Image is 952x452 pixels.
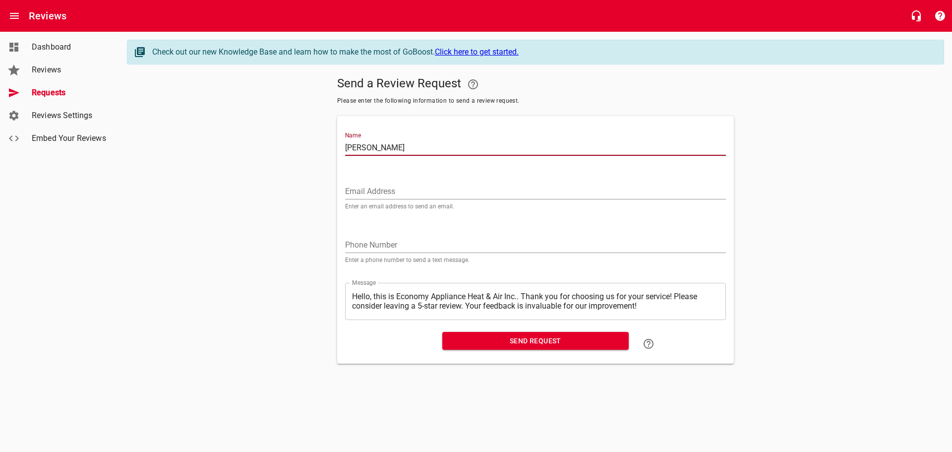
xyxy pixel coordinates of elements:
[32,41,107,53] span: Dashboard
[345,132,361,138] label: Name
[32,110,107,122] span: Reviews Settings
[345,257,726,263] p: Enter a phone number to send a text message.
[337,72,734,96] h5: Send a Review Request
[435,47,519,57] a: Click here to get started.
[32,132,107,144] span: Embed Your Reviews
[928,4,952,28] button: Support Portal
[32,87,107,99] span: Requests
[442,332,629,350] button: Send Request
[637,332,660,356] a: Learn how to "Send a Review Request"
[2,4,26,28] button: Open drawer
[345,203,726,209] p: Enter an email address to send an email.
[461,72,485,96] a: Your Google or Facebook account must be connected to "Send a Review Request"
[152,46,934,58] div: Check out our new Knowledge Base and learn how to make the most of GoBoost.
[337,96,734,106] span: Please enter the following information to send a review request.
[904,4,928,28] button: Live Chat
[352,292,719,311] textarea: Hello, this is Economy Appliance Heat & Air Inc.. Thank you for choosing us for your service! Ple...
[32,64,107,76] span: Reviews
[450,335,621,347] span: Send Request
[29,8,66,24] h6: Reviews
